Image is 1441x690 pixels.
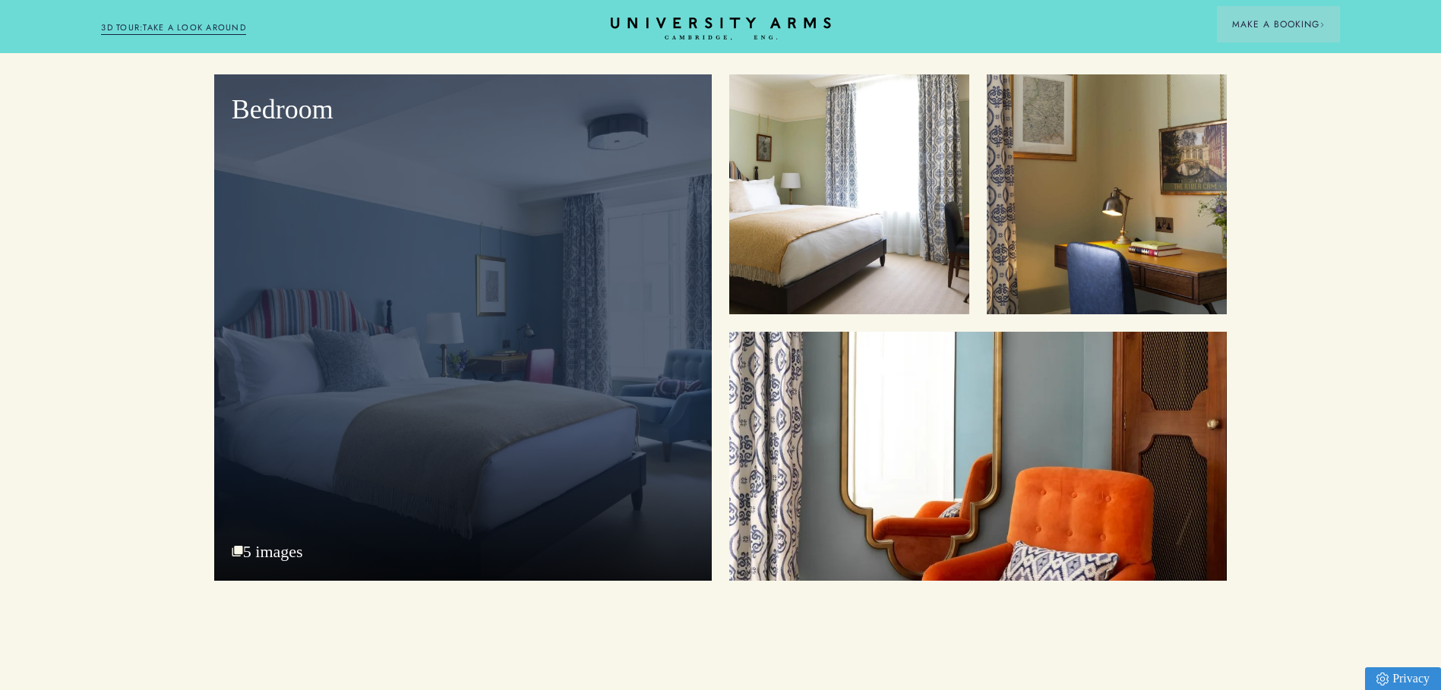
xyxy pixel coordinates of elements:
[1232,17,1325,31] span: Make a Booking
[1217,6,1340,43] button: Make a BookingArrow icon
[1365,667,1441,690] a: Privacy
[1376,673,1389,685] img: Privacy
[232,92,694,128] p: Bedroom
[101,21,246,35] a: 3D TOUR:TAKE A LOOK AROUND
[1319,22,1325,27] img: Arrow icon
[611,17,831,41] a: Home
